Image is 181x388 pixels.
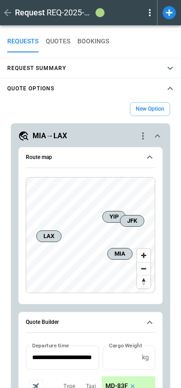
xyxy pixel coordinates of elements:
[97,9,103,16] span: confirmed
[26,319,59,325] h6: Quote Builder
[7,31,38,52] button: REQUESTS
[124,216,140,225] span: JFK
[142,354,149,361] p: kg
[7,87,54,91] h4: Quote Options
[40,232,57,241] span: LAX
[77,31,109,52] button: BOOKINGS
[111,249,129,258] span: MIA
[26,177,155,294] div: Route map
[26,312,155,333] button: Quote Builder
[15,7,45,18] h1: Request
[26,346,93,369] input: Choose date, selected date is Sep 24, 2025
[109,341,142,349] label: Cargo Weight
[7,66,66,70] h4: Request Summary
[130,102,170,116] button: New Option
[26,147,155,168] button: Route map
[137,249,150,262] button: Zoom in
[18,131,163,141] button: MIA→LAXquote-option-actions
[47,7,92,18] h2: REQ-2025-000008
[106,212,122,221] span: YIP
[137,275,150,288] button: Reset bearing to north
[137,262,150,275] button: Zoom out
[32,341,69,349] label: Departure time
[26,154,52,160] h6: Route map
[138,131,148,141] div: quote-option-actions
[46,31,70,52] button: QUOTES
[26,178,155,293] canvas: Map
[33,131,67,141] h5: MIA→LAX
